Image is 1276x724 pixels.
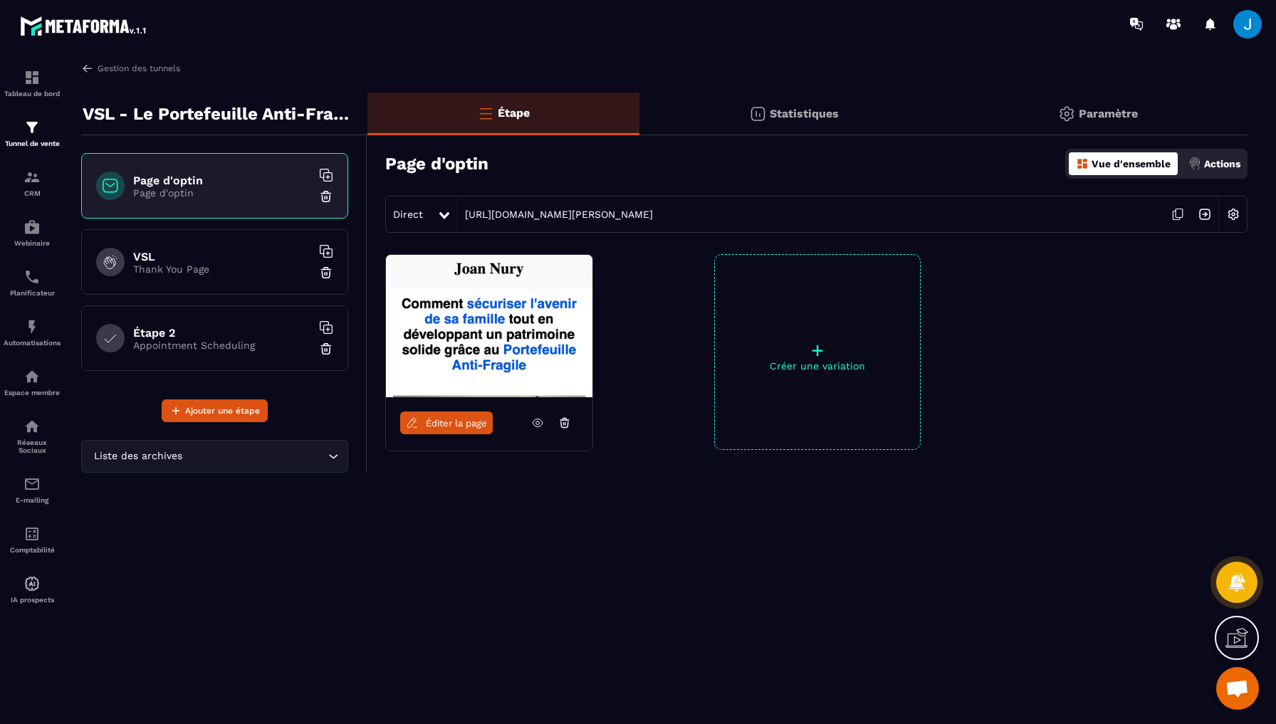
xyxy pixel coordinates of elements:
[4,158,61,208] a: formationformationCRM
[23,476,41,493] img: email
[162,399,268,422] button: Ajouter une étape
[319,342,333,356] img: trash
[477,105,494,122] img: bars-o.4a397970.svg
[1191,201,1218,228] img: arrow-next.bcc2205e.svg
[23,69,41,86] img: formation
[386,255,592,397] img: image
[4,515,61,565] a: accountantaccountantComptabilité
[1079,107,1138,120] p: Paramètre
[1204,158,1240,169] p: Actions
[4,308,61,357] a: automationsautomationsAutomatisations
[83,100,357,128] p: VSL - Le Portefeuille Anti-Fragile - ORGANIQUE
[23,119,41,136] img: formation
[393,209,423,220] span: Direct
[1058,105,1075,122] img: setting-gr.5f69749f.svg
[1216,667,1259,710] a: Ouvrir le chat
[133,340,311,351] p: Appointment Scheduling
[133,250,311,263] h6: VSL
[319,189,333,204] img: trash
[4,546,61,554] p: Comptabilité
[133,326,311,340] h6: Étape 2
[4,189,61,197] p: CRM
[715,360,920,372] p: Créer une variation
[23,318,41,335] img: automations
[385,154,488,174] h3: Page d'optin
[4,465,61,515] a: emailemailE-mailing
[23,575,41,592] img: automations
[749,105,766,122] img: stats.20deebd0.svg
[81,62,180,75] a: Gestion des tunnels
[90,448,185,464] span: Liste des archives
[23,268,41,285] img: scheduler
[185,448,325,464] input: Search for option
[185,404,260,418] span: Ajouter une étape
[20,13,148,38] img: logo
[133,263,311,275] p: Thank You Page
[4,389,61,397] p: Espace membre
[1188,157,1201,170] img: actions.d6e523a2.png
[770,107,839,120] p: Statistiques
[23,169,41,186] img: formation
[4,239,61,247] p: Webinaire
[319,266,333,280] img: trash
[1220,201,1247,228] img: setting-w.858f3a88.svg
[4,258,61,308] a: schedulerschedulerPlanificateur
[81,62,94,75] img: arrow
[4,496,61,504] p: E-mailing
[715,340,920,360] p: +
[23,219,41,236] img: automations
[4,108,61,158] a: formationformationTunnel de vente
[4,289,61,297] p: Planificateur
[4,357,61,407] a: automationsautomationsEspace membre
[4,90,61,98] p: Tableau de bord
[1076,157,1089,170] img: dashboard-orange.40269519.svg
[81,440,348,473] div: Search for option
[400,411,493,434] a: Éditer la page
[133,187,311,199] p: Page d'optin
[4,439,61,454] p: Réseaux Sociaux
[4,596,61,604] p: IA prospects
[458,209,653,220] a: [URL][DOMAIN_NAME][PERSON_NAME]
[4,140,61,147] p: Tunnel de vente
[4,339,61,347] p: Automatisations
[4,407,61,465] a: social-networksocial-networkRéseaux Sociaux
[23,418,41,435] img: social-network
[23,525,41,542] img: accountant
[4,58,61,108] a: formationformationTableau de bord
[23,368,41,385] img: automations
[498,106,530,120] p: Étape
[4,208,61,258] a: automationsautomationsWebinaire
[133,174,311,187] h6: Page d'optin
[426,418,487,429] span: Éditer la page
[1092,158,1171,169] p: Vue d'ensemble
